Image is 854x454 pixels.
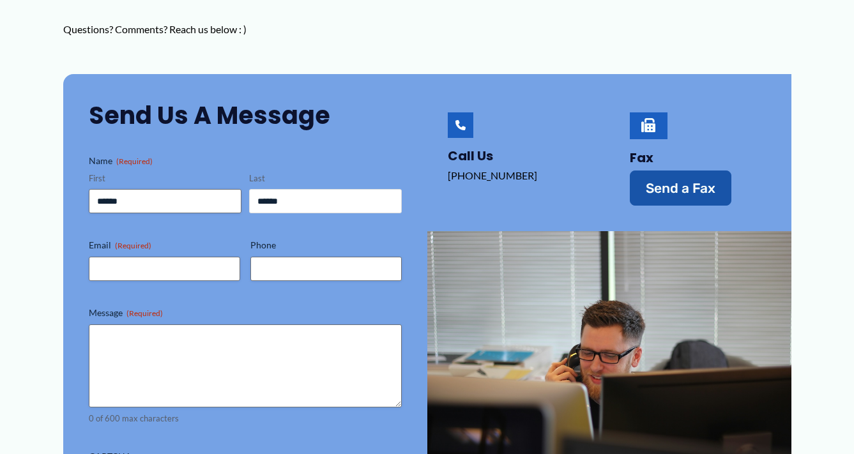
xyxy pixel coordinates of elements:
a: Call Us [448,147,493,165]
h4: Fax [630,150,766,165]
span: (Required) [126,308,163,318]
label: Phone [250,239,402,252]
div: 0 of 600 max characters [89,412,402,425]
h2: Send Us a Message [89,100,402,131]
span: Send a Fax [646,181,715,195]
a: Send a Fax [630,170,731,206]
span: (Required) [116,156,153,166]
label: First [89,172,241,185]
legend: Name [89,155,153,167]
label: Message [89,306,402,319]
label: Last [249,172,402,185]
a: Call Us [448,112,473,138]
p: [PHONE_NUMBER]‬‬ [448,166,584,185]
label: Email [89,239,240,252]
span: (Required) [115,241,151,250]
p: Questions? Comments? Reach us below : ) [63,20,325,39]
